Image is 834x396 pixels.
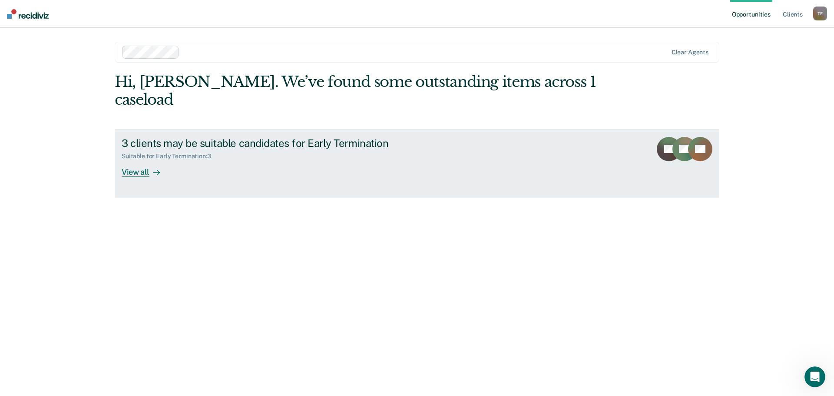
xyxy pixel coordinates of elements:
[115,73,599,109] div: Hi, [PERSON_NAME]. We’ve found some outstanding items across 1 caseload
[813,7,827,20] div: T E
[672,49,708,56] div: Clear agents
[7,9,49,19] img: Recidiviz
[122,137,427,150] div: 3 clients may be suitable candidates for Early Termination
[122,153,218,160] div: Suitable for Early Termination : 3
[804,366,825,387] iframe: Intercom live chat
[813,7,827,20] button: TE
[122,160,170,177] div: View all
[115,130,719,198] a: 3 clients may be suitable candidates for Early TerminationSuitable for Early Termination:3View all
